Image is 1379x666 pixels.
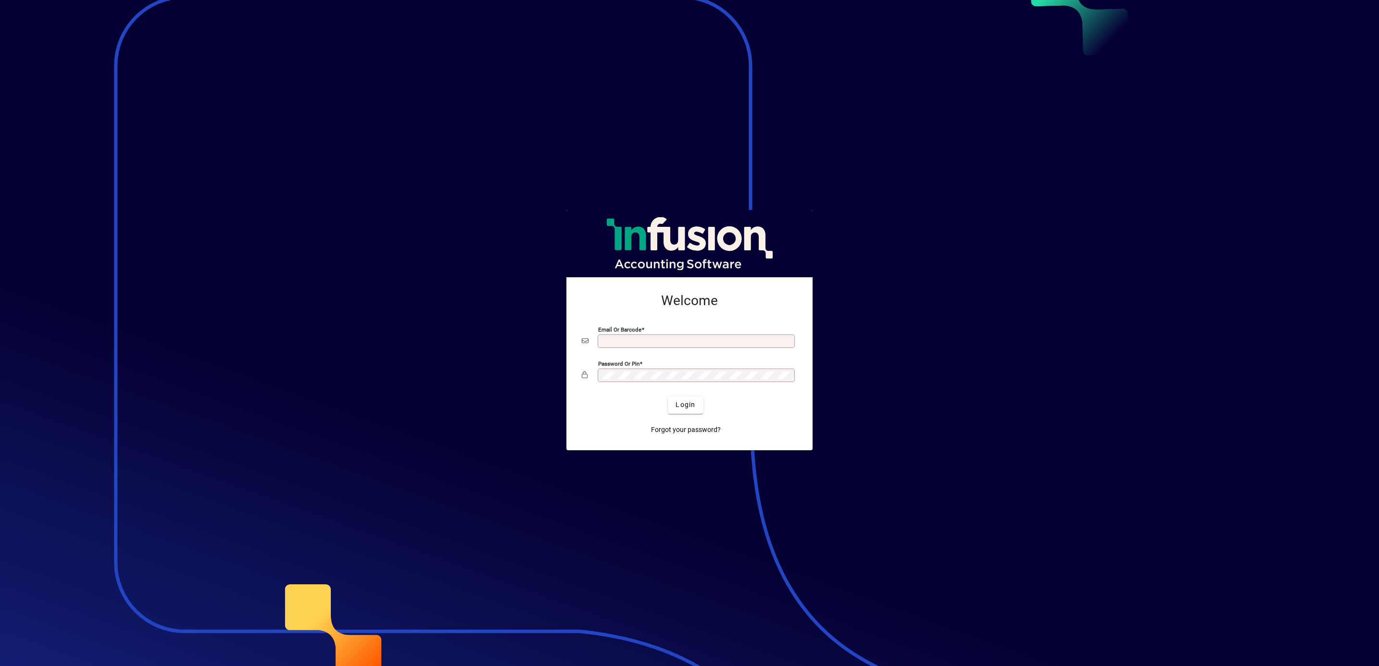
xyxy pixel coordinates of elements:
[598,360,639,367] mat-label: Password or Pin
[676,400,695,410] span: Login
[668,396,703,414] button: Login
[598,326,641,333] mat-label: Email or Barcode
[647,421,725,439] a: Forgot your password?
[582,293,797,309] h2: Welcome
[651,425,721,435] span: Forgot your password?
